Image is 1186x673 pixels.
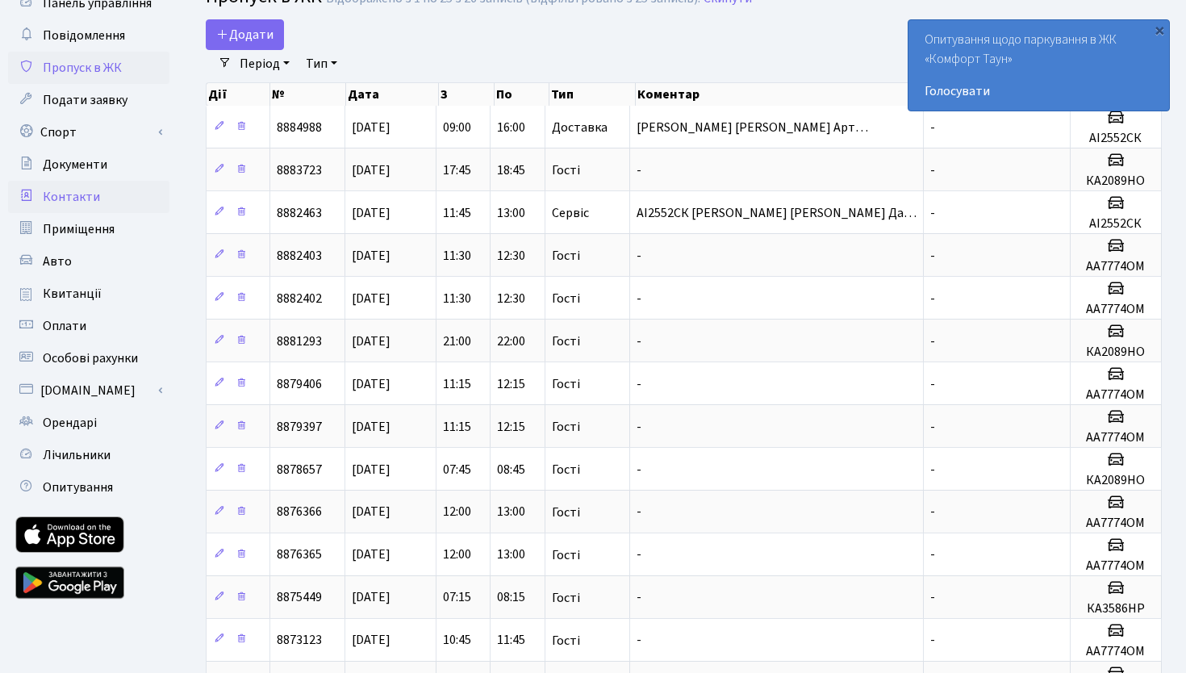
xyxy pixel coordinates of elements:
h5: АА7774ОМ [1077,430,1155,445]
span: 13:00 [497,204,525,222]
span: Лічильники [43,446,111,464]
span: - [637,546,641,564]
h5: АІ2552СК [1077,216,1155,232]
span: Орендарі [43,414,97,432]
a: Авто [8,245,169,278]
span: 09:00 [443,119,471,136]
a: Додати [206,19,284,50]
span: Пропуск в ЖК [43,59,122,77]
span: [DATE] [352,375,390,393]
span: Гості [552,249,580,262]
span: 8876366 [277,504,322,521]
span: [DATE] [352,632,390,650]
span: - [637,589,641,607]
h5: АА7774ОМ [1077,516,1155,531]
a: Тип [299,50,344,77]
h5: АА7774ОМ [1077,302,1155,317]
span: 08:15 [497,589,525,607]
span: - [930,632,935,650]
span: 16:00 [497,119,525,136]
span: - [637,332,641,350]
span: Гості [552,463,580,476]
a: Повідомлення [8,19,169,52]
span: - [637,418,641,436]
a: [DOMAIN_NAME] [8,374,169,407]
th: Дата [346,83,439,106]
span: Документи [43,156,107,173]
span: 12:30 [497,247,525,265]
div: × [1151,22,1167,38]
span: Гості [552,591,580,604]
a: Голосувати [925,82,1153,101]
h5: АА7774ОМ [1077,259,1155,274]
span: Контакти [43,188,100,206]
span: 12:15 [497,418,525,436]
span: - [637,290,641,307]
span: Опитування [43,479,113,496]
h5: КА2089НО [1077,173,1155,189]
span: Гості [552,164,580,177]
span: Подати заявку [43,91,127,109]
span: [DATE] [352,290,390,307]
span: [DATE] [352,247,390,265]
span: - [930,418,935,436]
span: Гості [552,506,580,519]
span: 8883723 [277,161,322,179]
span: 07:15 [443,589,471,607]
span: 8881293 [277,332,322,350]
span: - [930,461,935,479]
span: - [637,504,641,521]
span: 8876365 [277,546,322,564]
span: 21:00 [443,332,471,350]
span: Приміщення [43,220,115,238]
span: Повідомлення [43,27,125,44]
span: Гості [552,549,580,562]
span: 8882403 [277,247,322,265]
span: 12:15 [497,375,525,393]
span: [DATE] [352,332,390,350]
span: - [637,632,641,650]
span: - [637,461,641,479]
span: Оплати [43,317,86,335]
span: - [930,290,935,307]
span: 08:45 [497,461,525,479]
span: Сервіс [552,207,589,219]
span: - [930,375,935,393]
span: 13:00 [497,546,525,564]
span: - [930,119,935,136]
a: Пропуск в ЖК [8,52,169,84]
th: Тип [549,83,636,106]
a: Контакти [8,181,169,213]
span: Особові рахунки [43,349,138,367]
span: - [637,161,641,179]
span: [DATE] [352,161,390,179]
span: Гості [552,634,580,647]
span: - [930,589,935,607]
a: Лічильники [8,439,169,471]
span: 8882463 [277,204,322,222]
span: [DATE] [352,119,390,136]
h5: АА7774ОМ [1077,644,1155,659]
a: Квитанції [8,278,169,310]
span: 07:45 [443,461,471,479]
a: Приміщення [8,213,169,245]
h5: КА2089НО [1077,473,1155,488]
a: Подати заявку [8,84,169,116]
span: - [930,332,935,350]
span: 12:30 [497,290,525,307]
span: [DATE] [352,504,390,521]
span: 8878657 [277,461,322,479]
span: 11:30 [443,290,471,307]
span: [PERSON_NAME] [PERSON_NAME] Арт… [637,119,868,136]
span: АІ2552СК [PERSON_NAME] [PERSON_NAME] Да… [637,204,917,222]
a: Період [233,50,296,77]
span: [DATE] [352,418,390,436]
span: Гості [552,292,580,305]
span: 17:45 [443,161,471,179]
h5: АІ2552СК [1077,131,1155,146]
span: 18:45 [497,161,525,179]
th: № [270,83,346,106]
span: [DATE] [352,461,390,479]
span: 11:15 [443,375,471,393]
span: - [930,247,935,265]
